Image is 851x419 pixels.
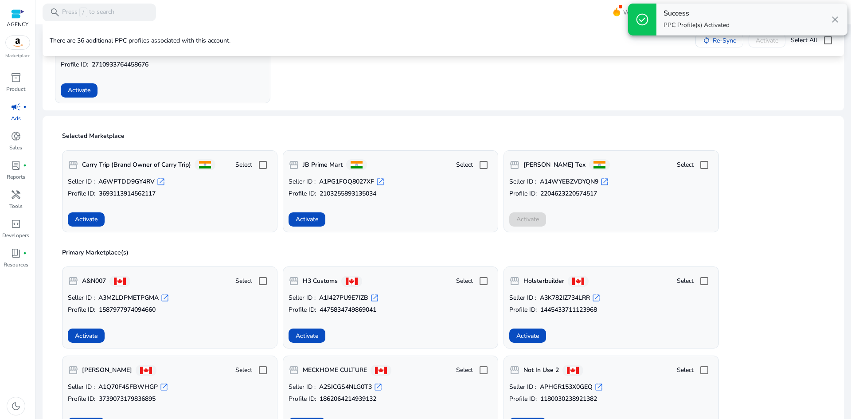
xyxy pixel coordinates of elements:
[635,12,649,27] span: check_circle
[540,189,597,198] b: 2204623220574517
[68,86,90,95] span: Activate
[509,189,537,198] span: Profile ID:
[61,60,88,69] span: Profile ID:
[68,383,95,392] span: Seller ID :
[540,305,597,314] b: 1445433711123968
[82,366,132,375] b: [PERSON_NAME]
[68,305,95,314] span: Profile ID:
[11,219,21,229] span: code_blocks
[713,36,736,45] span: Re-Sync
[592,294,601,302] span: open_in_new
[523,277,564,286] b: Holsterbuilder
[68,177,95,186] span: Seller ID :
[75,215,98,224] span: Activate
[62,248,830,257] p: Primary Marketplace(s)
[516,331,539,341] span: Activate
[509,294,536,302] span: Seller ID :
[509,305,537,314] span: Profile ID:
[11,102,21,112] span: campaign
[623,5,658,20] span: What's New
[75,331,98,341] span: Activate
[11,131,21,141] span: donut_small
[23,251,27,255] span: fiber_manual_record
[11,401,21,411] span: dark_mode
[156,177,165,186] span: open_in_new
[594,383,603,392] span: open_in_new
[7,173,25,181] p: Reports
[160,383,168,392] span: open_in_new
[320,189,376,198] b: 2103255893135034
[68,212,105,227] button: Activate
[153,48,162,57] span: open_in_new
[68,294,95,302] span: Seller ID :
[68,160,78,170] span: storefront
[2,231,29,239] p: Developers
[540,177,598,186] b: A14WYEBZVDYQN9
[23,105,27,109] span: fiber_manual_record
[509,383,536,392] span: Seller ID :
[289,305,316,314] span: Profile ID:
[62,132,830,141] p: Selected Marketplace
[664,21,730,30] p: PPC Profile(s) Activated
[830,14,840,25] span: close
[664,9,730,18] h4: Success
[289,294,316,302] span: Seller ID :
[82,161,191,169] b: Carry Trip (Brand Owner of Carry Trip)
[320,395,376,403] b: 1862064214939132
[703,36,710,44] mat-icon: sync
[11,189,21,200] span: handyman
[62,8,114,17] p: Press to search
[289,212,325,227] button: Activate
[11,72,21,83] span: inventory_2
[289,189,316,198] span: Profile ID:
[92,60,148,69] b: 2710933764458676
[677,161,694,169] span: Select
[540,294,590,302] b: A3K782IZ734LRR
[4,261,28,269] p: Resources
[376,177,385,186] span: open_in_new
[50,36,230,45] p: There are 36 additional PPC profiles associated with this account.
[319,294,368,302] b: A1I427PU9E7IZB
[289,395,316,403] span: Profile ID:
[11,160,21,171] span: lab_profile
[235,277,252,286] span: Select
[160,294,169,302] span: open_in_new
[303,277,338,286] b: H3 Customs
[289,383,316,392] span: Seller ID :
[695,33,743,47] button: Re-Sync
[11,248,21,258] span: book_4
[296,331,318,341] span: Activate
[289,365,299,376] span: storefront
[540,383,593,392] b: APHGR153X0GEQ
[320,305,376,314] b: 4475834749869041
[509,276,520,286] span: storefront
[9,202,23,210] p: Tools
[68,365,78,376] span: storefront
[509,329,546,343] button: Activate
[99,305,156,314] b: 1587977974094660
[7,20,28,28] p: AGENCY
[677,366,694,375] span: Select
[6,85,25,93] p: Product
[374,383,383,392] span: open_in_new
[509,177,536,186] span: Seller ID :
[289,276,299,286] span: storefront
[98,383,158,392] b: A1Q70F4SFBWHGP
[68,189,95,198] span: Profile ID:
[791,36,817,45] span: Select All
[509,395,537,403] span: Profile ID:
[98,177,155,186] b: A6WPTDD9GY4RV
[456,277,473,286] span: Select
[68,276,78,286] span: storefront
[289,160,299,170] span: storefront
[99,189,156,198] b: 3693113914562117
[98,294,159,302] b: A3MZLDPMETPGMA
[79,8,87,17] span: /
[600,177,609,186] span: open_in_new
[509,365,520,376] span: storefront
[303,366,367,375] b: MECKHOME CULTURE
[68,329,105,343] button: Activate
[456,366,473,375] span: Select
[319,177,374,186] b: A1PG1FOQ8027XF
[296,215,318,224] span: Activate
